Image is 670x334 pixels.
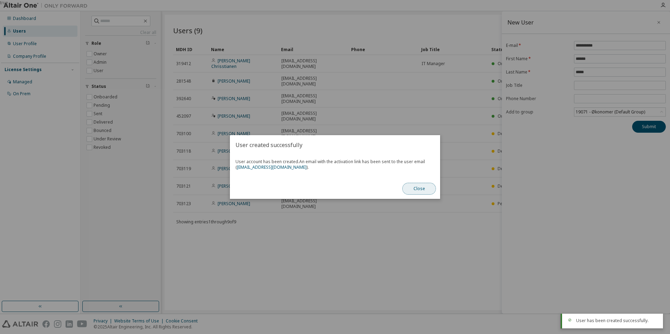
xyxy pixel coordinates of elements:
[235,159,435,170] span: User account has been created.
[237,164,307,170] a: [EMAIL_ADDRESS][DOMAIN_NAME]
[235,159,425,170] span: An email with the activation link has been sent to the user email ( ).
[576,318,657,323] div: User has been created successfully.
[402,183,436,195] button: Close
[230,135,440,155] h2: User created successfully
